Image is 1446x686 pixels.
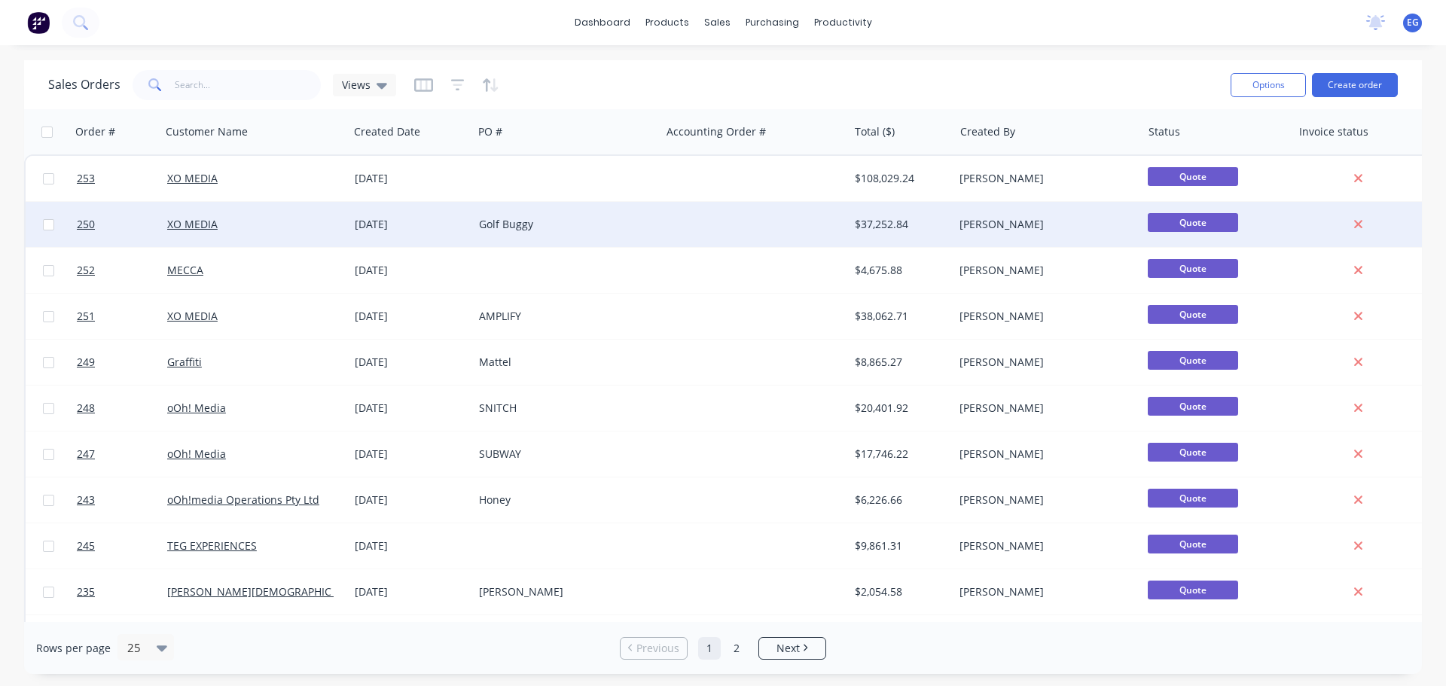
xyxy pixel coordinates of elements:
[959,492,1127,508] div: [PERSON_NAME]
[77,492,95,508] span: 243
[167,492,319,507] a: oOh!media Operations Pty Ltd
[167,401,226,415] a: oOh! Media
[855,355,943,370] div: $8,865.27
[1148,489,1238,508] span: Quote
[77,477,167,523] a: 243
[855,538,943,553] div: $9,861.31
[855,171,943,186] div: $108,029.24
[959,584,1127,599] div: [PERSON_NAME]
[355,263,467,278] div: [DATE]
[77,431,167,477] a: 247
[167,447,226,461] a: oOh! Media
[567,11,638,34] a: dashboard
[355,217,467,232] div: [DATE]
[355,447,467,462] div: [DATE]
[959,401,1127,416] div: [PERSON_NAME]
[175,70,322,100] input: Search...
[77,202,167,247] a: 250
[1231,73,1306,97] button: Options
[355,309,467,324] div: [DATE]
[354,124,420,139] div: Created Date
[77,538,95,553] span: 245
[1148,443,1238,462] span: Quote
[77,569,167,614] a: 235
[959,538,1127,553] div: [PERSON_NAME]
[77,615,167,660] a: 244
[1148,397,1238,416] span: Quote
[77,401,95,416] span: 248
[638,11,697,34] div: products
[77,355,95,370] span: 249
[621,641,687,656] a: Previous page
[636,641,679,656] span: Previous
[1148,351,1238,370] span: Quote
[960,124,1015,139] div: Created By
[48,78,120,92] h1: Sales Orders
[698,637,721,660] a: Page 1 is your current page
[759,641,825,656] a: Next page
[479,447,646,462] div: SUBWAY
[1148,305,1238,324] span: Quote
[1407,16,1419,29] span: EG
[667,124,766,139] div: Accounting Order #
[167,217,218,231] a: XO MEDIA
[479,217,646,232] div: Golf Buggy
[167,584,424,599] a: [PERSON_NAME][DEMOGRAPHIC_DATA] Experience
[167,171,218,185] a: XO MEDIA
[959,263,1127,278] div: [PERSON_NAME]
[166,124,248,139] div: Customer Name
[77,171,95,186] span: 253
[697,11,738,34] div: sales
[855,447,943,462] div: $17,746.22
[959,309,1127,324] div: [PERSON_NAME]
[167,355,202,369] a: Graffiti
[167,263,203,277] a: MECCA
[776,641,800,656] span: Next
[1148,259,1238,278] span: Quote
[1148,535,1238,553] span: Quote
[77,263,95,278] span: 252
[855,263,943,278] div: $4,675.88
[614,637,832,660] ul: Pagination
[167,538,257,553] a: TEG EXPERIENCES
[855,492,943,508] div: $6,226.66
[355,171,467,186] div: [DATE]
[855,401,943,416] div: $20,401.92
[355,355,467,370] div: [DATE]
[77,294,167,339] a: 251
[355,401,467,416] div: [DATE]
[1148,581,1238,599] span: Quote
[77,523,167,569] a: 245
[1149,124,1180,139] div: Status
[1299,124,1368,139] div: Invoice status
[77,156,167,201] a: 253
[355,584,467,599] div: [DATE]
[479,492,646,508] div: Honey
[167,309,218,323] a: XO MEDIA
[27,11,50,34] img: Factory
[479,309,646,324] div: AMPLIFY
[855,584,943,599] div: $2,054.58
[36,641,111,656] span: Rows per page
[855,124,895,139] div: Total ($)
[959,355,1127,370] div: [PERSON_NAME]
[959,171,1127,186] div: [PERSON_NAME]
[1148,167,1238,186] span: Quote
[77,386,167,431] a: 248
[479,401,646,416] div: SNITCH
[77,309,95,324] span: 251
[77,248,167,293] a: 252
[77,447,95,462] span: 247
[77,217,95,232] span: 250
[807,11,880,34] div: productivity
[75,124,115,139] div: Order #
[478,124,502,139] div: PO #
[479,355,646,370] div: Mattel
[959,217,1127,232] div: [PERSON_NAME]
[959,447,1127,462] div: [PERSON_NAME]
[77,584,95,599] span: 235
[725,637,748,660] a: Page 2
[1148,213,1238,232] span: Quote
[738,11,807,34] div: purchasing
[77,340,167,385] a: 249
